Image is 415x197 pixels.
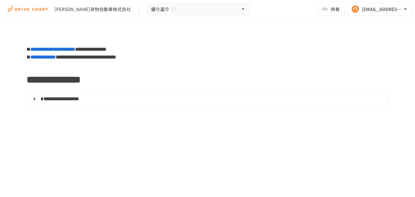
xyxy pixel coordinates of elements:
[54,6,131,13] div: [PERSON_NAME]貨物自動車株式会社
[8,4,49,14] img: i9VDDS9JuLRLX3JIUyK59LcYp6Y9cayLPHs4hOxMB9W
[348,3,412,16] button: [EMAIL_ADDRESS][DOMAIN_NAME]
[362,5,402,13] div: [EMAIL_ADDRESS][DOMAIN_NAME]
[331,6,340,13] span: 共有
[151,5,169,13] span: 振り返り
[147,3,251,16] button: 振り返り
[318,3,345,16] button: 共有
